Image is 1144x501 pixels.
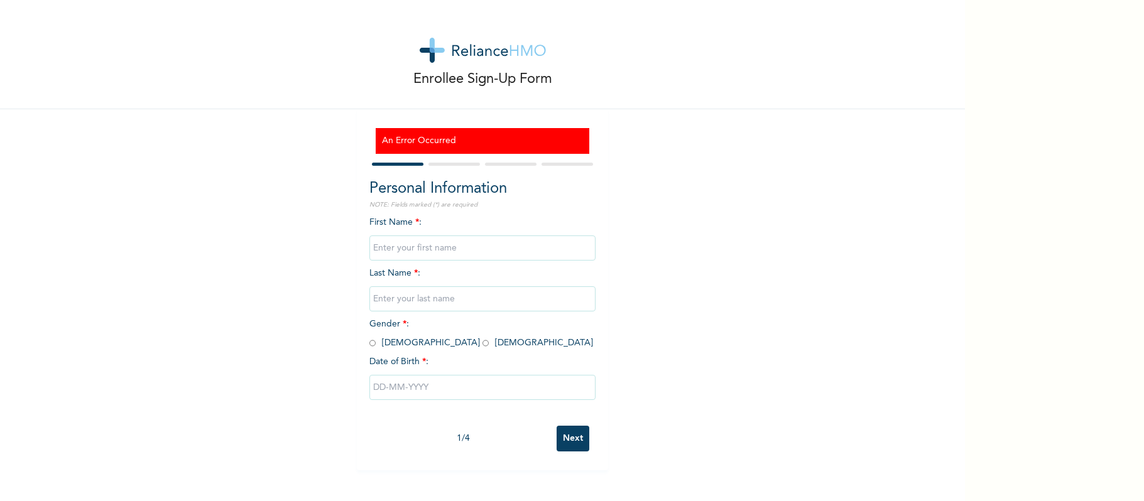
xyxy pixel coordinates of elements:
input: DD-MM-YYYY [369,375,596,400]
span: Date of Birth : [369,355,428,369]
input: Enter your last name [369,286,596,311]
span: Gender : [DEMOGRAPHIC_DATA] [DEMOGRAPHIC_DATA] [369,320,593,347]
input: Enter your first name [369,235,596,261]
img: logo [420,38,546,63]
span: First Name : [369,218,596,252]
p: NOTE: Fields marked (*) are required [369,200,596,210]
div: 1 / 4 [369,432,557,445]
h3: An Error Occurred [382,134,583,148]
h2: Personal Information [369,178,596,200]
p: Enrollee Sign-Up Form [413,69,552,90]
span: Last Name : [369,269,596,303]
input: Next [557,426,589,451]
